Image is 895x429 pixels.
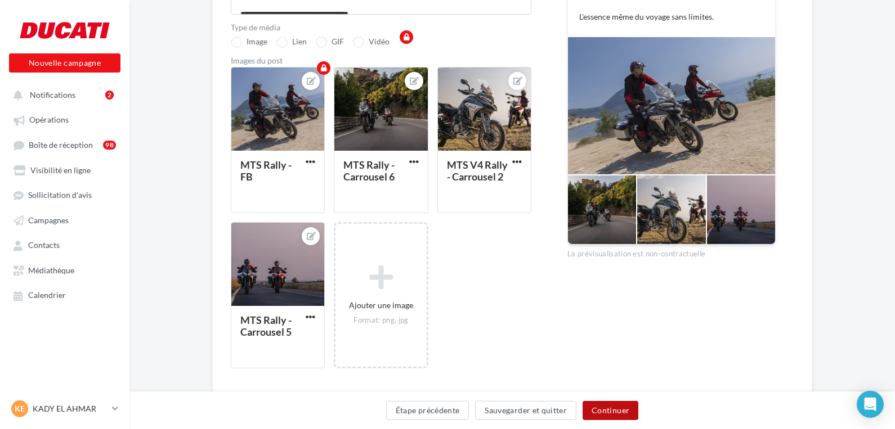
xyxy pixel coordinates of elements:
div: 98 [103,141,116,150]
div: La prévisualisation est non-contractuelle [567,245,776,259]
button: Sauvegarder et quitter [475,401,576,420]
div: 2 [105,91,114,100]
a: Contacts [7,234,123,255]
div: MTS Rally - FB [240,159,292,183]
p: KADY EL AHMAR [33,403,108,414]
button: Étape précédente [386,401,469,420]
span: Boîte de réception [29,140,93,150]
span: Notifications [30,90,75,100]
button: Continuer [583,401,638,420]
a: KE KADY EL AHMAR [9,398,120,419]
span: Visibilité en ligne [30,165,91,175]
span: Sollicitation d'avis [28,191,92,200]
a: Visibilité en ligne [7,160,123,180]
span: Campagnes [28,215,69,225]
a: Calendrier [7,285,123,305]
div: MTS Rally - Carrousel 6 [343,159,395,183]
span: Médiathèque [28,265,74,275]
a: Campagnes [7,210,123,230]
a: Sollicitation d'avis [7,184,123,205]
span: Calendrier [28,291,66,300]
div: Open Intercom Messenger [857,391,884,418]
a: Boîte de réception98 [7,134,123,155]
a: Médiathèque [7,260,123,280]
span: Opérations [29,115,69,125]
label: Type de média [231,24,531,31]
div: MTS Rally - Carrousel 5 [240,314,292,338]
span: Contacts [28,241,60,250]
div: MTS V4 Rally - Carrousel 2 [447,159,508,183]
button: Nouvelle campagne [9,53,120,73]
button: Notifications 2 [7,84,118,105]
a: Opérations [7,109,123,129]
span: KE [15,403,25,414]
div: Images du post [231,57,531,65]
